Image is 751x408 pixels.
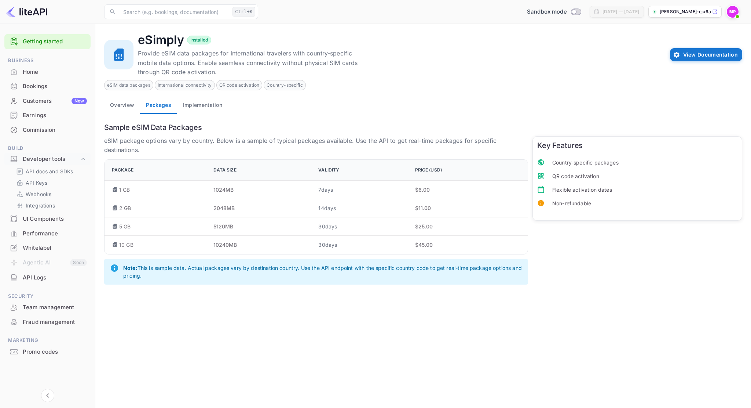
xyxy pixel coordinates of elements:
[318,241,403,249] p: 30 days
[4,212,91,225] a: UI Components
[727,6,739,18] img: Mark Philip
[187,37,211,43] span: Installed
[552,186,737,194] span: Flexible activation dates
[537,141,737,150] h6: Key Features
[119,241,133,249] p: 10 GB
[123,264,522,279] p: This is sample data. Actual packages vary by destination country. Use the API endpoint with the s...
[415,241,520,249] p: $ 45 .00
[4,108,91,122] a: Earnings
[26,202,55,209] p: Integrations
[4,345,91,358] a: Promo codes
[415,223,520,230] p: $ 25 .00
[23,37,87,46] a: Getting started
[4,57,91,65] span: Business
[670,48,742,61] button: View Documentation
[213,204,307,212] p: 2048 MB
[318,223,403,230] p: 30 days
[318,204,403,212] p: 14 days
[4,144,91,152] span: Build
[41,389,54,402] button: Collapse navigation
[264,82,305,89] span: Country-specific
[415,186,520,194] p: $ 6 .00
[4,123,91,137] div: Commission
[4,300,91,314] a: Team management
[4,123,91,137] a: Commission
[23,348,87,356] div: Promo codes
[4,34,91,49] div: Getting started
[409,160,528,181] th: Price (USD)
[119,4,230,19] input: Search (e.g. bookings, documentation)
[4,336,91,344] span: Marketing
[72,98,87,104] div: New
[138,33,184,47] h4: eSimply
[104,123,742,132] h6: Sample eSIM Data Packages
[23,111,87,120] div: Earnings
[105,82,153,89] span: eSIM data packages
[6,6,47,18] img: LiteAPI logo
[16,190,85,198] a: Webhooks
[13,177,88,188] div: API Keys
[140,96,177,114] button: Packages
[4,153,91,166] div: Developer tools
[4,94,91,108] a: CustomersNew
[318,186,403,194] p: 7 days
[232,7,255,17] div: Ctrl+K
[4,315,91,329] div: Fraud management
[4,65,91,79] a: Home
[119,204,131,212] p: 2 GB
[13,200,88,211] div: Integrations
[26,179,47,187] p: API Keys
[13,166,88,177] div: API docs and SDKs
[23,82,87,91] div: Bookings
[123,265,138,271] strong: Note:
[4,241,91,255] div: Whitelabel
[23,274,87,282] div: API Logs
[119,186,130,194] p: 1 GB
[217,82,262,89] span: QR code activation
[4,292,91,300] span: Security
[23,155,80,163] div: Developer tools
[4,271,91,284] a: API Logs
[660,8,711,15] p: [PERSON_NAME]-eju6a.nuit...
[4,227,91,241] div: Performance
[4,212,91,226] div: UI Components
[23,97,87,105] div: Customers
[213,223,307,230] p: 5120 MB
[4,79,91,94] div: Bookings
[23,215,87,223] div: UI Components
[312,160,409,181] th: Validity
[155,82,215,89] span: International connectivity
[177,96,228,114] button: Implementation
[16,179,85,187] a: API Keys
[4,241,91,254] a: Whitelabel
[4,108,91,123] div: Earnings
[23,230,87,238] div: Performance
[4,227,91,240] a: Performance
[4,79,91,93] a: Bookings
[527,8,567,16] span: Sandbox mode
[4,94,91,108] div: CustomersNew
[23,318,87,326] div: Fraud management
[524,8,584,16] div: Switch to Production mode
[26,167,73,175] p: API docs and SDKs
[213,241,307,249] p: 10240 MB
[552,159,737,166] span: Country-specific packages
[415,204,520,212] p: $ 11 .00
[16,202,85,209] a: Integrations
[4,271,91,285] div: API Logs
[4,345,91,359] div: Promo codes
[13,189,88,199] div: Webhooks
[208,160,313,181] th: Data Size
[4,315,91,329] a: Fraud management
[105,160,208,181] th: Package
[23,244,87,252] div: Whitelabel
[138,49,358,77] p: Provide eSIM data packages for international travelers with country-specific mobile data options....
[213,186,307,194] p: 1024 MB
[104,136,528,155] p: eSIM package options vary by country. Below is a sample of typical packages available. Use the AP...
[119,223,131,230] p: 5 GB
[104,96,140,114] button: Overview
[26,190,51,198] p: Webhooks
[23,126,87,134] div: Commission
